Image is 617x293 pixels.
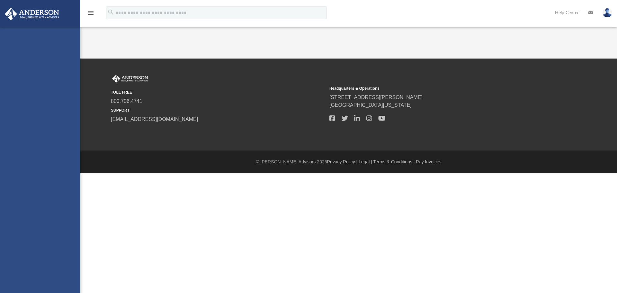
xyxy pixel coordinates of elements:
img: Anderson Advisors Platinum Portal [111,75,149,83]
img: Anderson Advisors Platinum Portal [3,8,61,20]
small: Headquarters & Operations [329,86,543,91]
a: Terms & Conditions | [373,159,415,164]
i: search [107,9,114,16]
a: Pay Invoices [416,159,441,164]
img: User Pic [603,8,612,17]
a: menu [87,12,94,17]
small: TOLL FREE [111,89,325,95]
div: © [PERSON_NAME] Advisors 2025 [80,159,617,165]
i: menu [87,9,94,17]
a: [GEOGRAPHIC_DATA][US_STATE] [329,102,412,108]
a: Legal | [359,159,372,164]
a: Privacy Policy | [327,159,358,164]
a: [EMAIL_ADDRESS][DOMAIN_NAME] [111,116,198,122]
a: 800.706.4741 [111,98,142,104]
small: SUPPORT [111,107,325,113]
a: [STREET_ADDRESS][PERSON_NAME] [329,95,423,100]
